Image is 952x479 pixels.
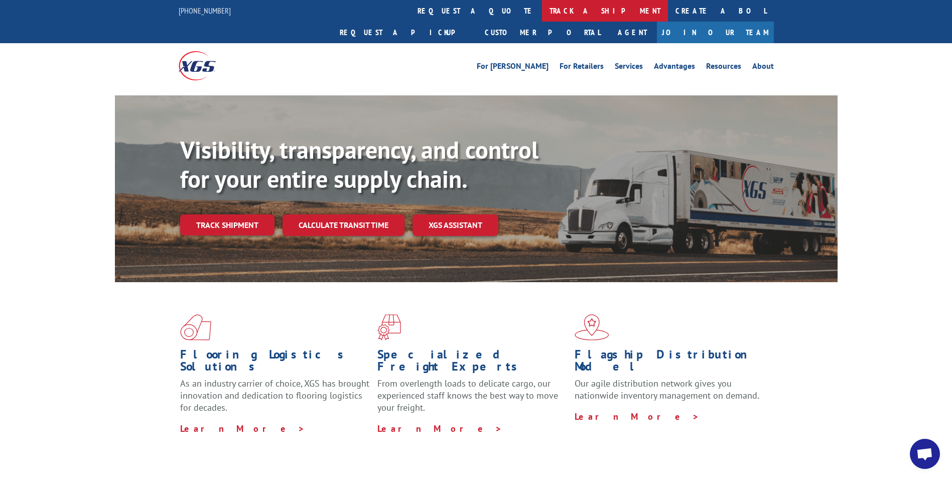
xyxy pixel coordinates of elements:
[377,348,567,378] h1: Specialized Freight Experts
[608,22,657,43] a: Agent
[477,62,549,73] a: For [PERSON_NAME]
[654,62,695,73] a: Advantages
[179,6,231,16] a: [PHONE_NUMBER]
[575,314,609,340] img: xgs-icon-flagship-distribution-model-red
[180,348,370,378] h1: Flooring Logistics Solutions
[575,378,759,401] span: Our agile distribution network gives you nationwide inventory management on demand.
[283,214,404,236] a: Calculate transit time
[413,214,498,236] a: XGS ASSISTANT
[180,134,538,194] b: Visibility, transparency, and control for your entire supply chain.
[377,314,401,340] img: xgs-icon-focused-on-flooring-red
[377,378,567,422] p: From overlength loads to delicate cargo, our experienced staff knows the best way to move your fr...
[910,439,940,469] div: Open chat
[575,348,764,378] h1: Flagship Distribution Model
[377,423,502,434] a: Learn More >
[615,62,643,73] a: Services
[560,62,604,73] a: For Retailers
[477,22,608,43] a: Customer Portal
[575,411,700,422] a: Learn More >
[332,22,477,43] a: Request a pickup
[180,214,275,235] a: Track shipment
[752,62,774,73] a: About
[180,423,305,434] a: Learn More >
[657,22,774,43] a: Join Our Team
[180,378,369,413] span: As an industry carrier of choice, XGS has brought innovation and dedication to flooring logistics...
[180,314,211,340] img: xgs-icon-total-supply-chain-intelligence-red
[706,62,741,73] a: Resources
